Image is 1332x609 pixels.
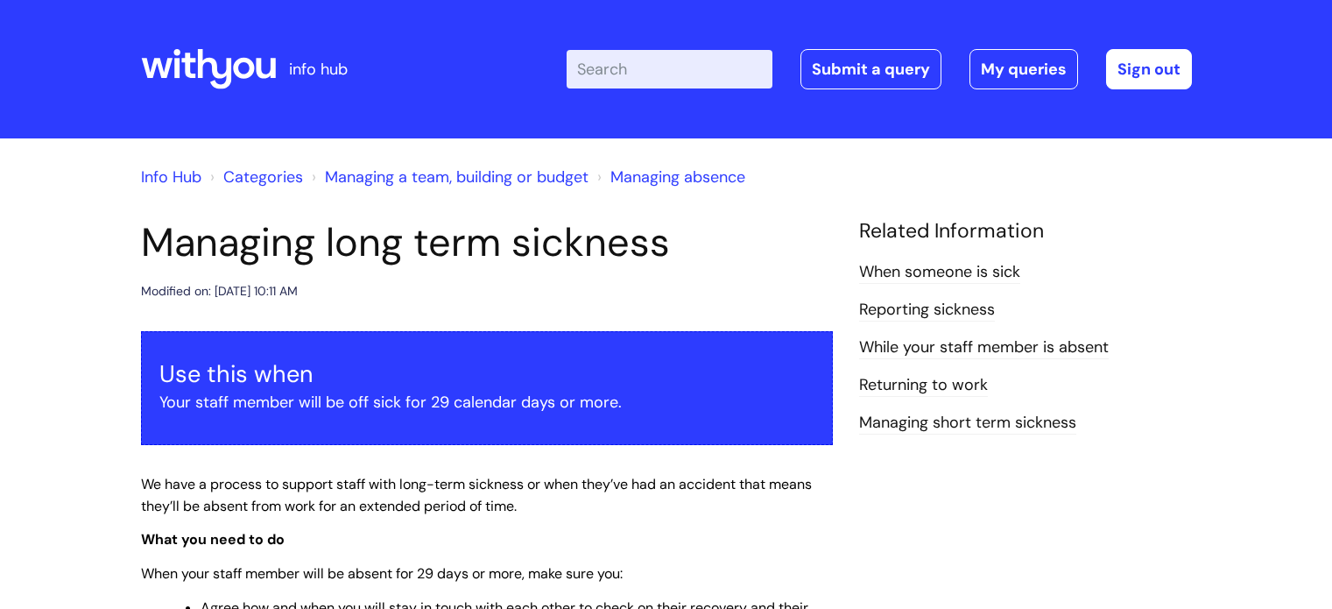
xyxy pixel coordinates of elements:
[141,564,623,583] span: When your staff member will be absent for 29 days or more, make sure you:
[567,49,1192,89] div: | -
[141,166,201,188] a: Info Hub
[159,360,814,388] h3: Use this when
[289,55,348,83] p: info hub
[859,219,1192,244] h4: Related Information
[859,412,1076,435] a: Managing short term sickness
[610,166,745,188] a: Managing absence
[141,530,285,549] span: What you need to do
[159,388,814,416] p: Your staff member will be off sick for 29 calendar days or more.
[1106,49,1192,89] a: Sign out
[859,336,1109,359] a: While‌ ‌your‌ ‌staff‌ ‌member‌ ‌is‌ ‌absent‌
[141,219,833,266] h1: Managing long term sickness
[141,280,298,302] div: Modified on: [DATE] 10:11 AM
[206,163,303,191] li: Solution home
[593,163,745,191] li: Managing absence
[325,166,588,188] a: Managing a team, building or budget
[307,163,588,191] li: Managing a team, building or budget
[859,261,1020,284] a: When someone is sick
[141,475,812,515] span: We have a process to support staff with long-term sickness or when they’ve had an accident that m...
[859,374,988,397] a: Returning to work
[800,49,941,89] a: Submit a query
[969,49,1078,89] a: My queries
[223,166,303,188] a: Categories
[859,299,995,322] a: Reporting sickness
[567,50,772,89] input: Search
